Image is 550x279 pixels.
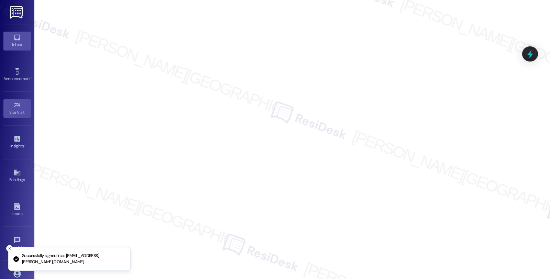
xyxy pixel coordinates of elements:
span: • [24,143,25,147]
button: Close toast [6,245,13,252]
span: • [31,75,32,80]
a: Buildings [3,167,31,185]
span: • [25,109,26,114]
a: Site Visit • [3,99,31,118]
a: Leads [3,201,31,219]
p: Successfully signed in as [EMAIL_ADDRESS][PERSON_NAME][DOMAIN_NAME] [22,253,125,265]
a: Insights • [3,133,31,152]
img: ResiDesk Logo [10,6,24,19]
a: Templates • [3,234,31,253]
a: Inbox [3,32,31,50]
